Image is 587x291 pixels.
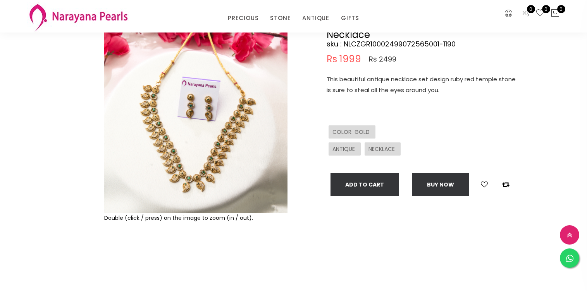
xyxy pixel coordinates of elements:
[104,30,287,213] img: Example
[527,5,535,13] span: 0
[302,12,329,24] a: ANTIQUE
[332,145,357,153] span: ANTIQUE
[520,9,530,19] a: 0
[341,12,359,24] a: GIFTS
[500,180,512,190] button: Add to compare
[228,12,258,24] a: PRECIOUS
[331,173,399,196] button: Add To Cart
[369,55,396,64] span: Rs 2499
[557,5,565,13] span: 0
[270,12,291,24] a: STONE
[104,213,287,223] div: Double (click / press) on the image to zoom (in / out).
[535,9,545,19] a: 0
[327,74,520,96] p: This beautiful antique necklace set design ruby red temple stone is sure to steal all the eyes ar...
[368,145,397,153] span: NECKLACE
[327,55,361,64] span: Rs 1999
[412,173,469,196] button: Buy now
[327,39,520,49] h4: sku : NLCZGR10002499072565001-1190
[355,128,372,136] span: GOLD
[479,180,490,190] button: Add to wishlist
[551,9,560,19] button: 0
[542,5,550,13] span: 0
[332,128,355,136] span: COLOR :
[327,30,520,39] h2: Necklace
